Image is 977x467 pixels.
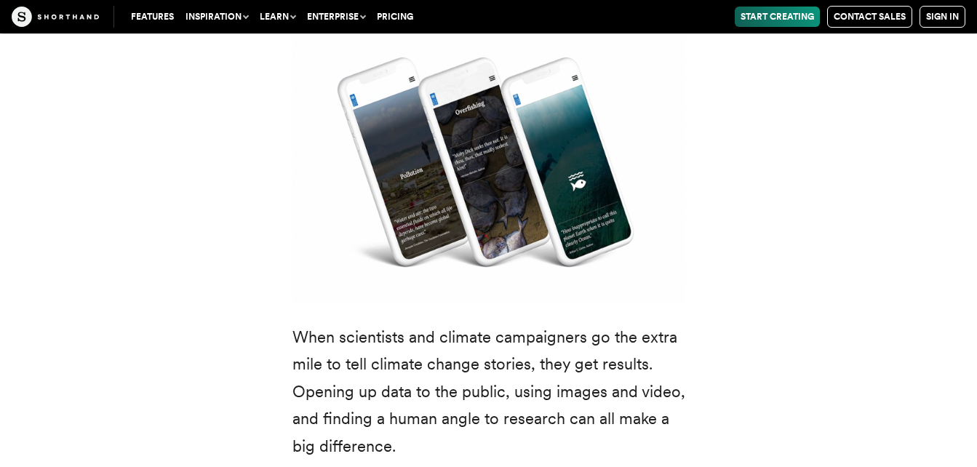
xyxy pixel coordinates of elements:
[735,7,820,27] a: Start Creating
[12,7,99,27] img: The Craft
[827,6,912,28] a: Contact Sales
[371,7,419,27] a: Pricing
[254,7,301,27] button: Learn
[292,324,685,460] p: When scientists and climate campaigners go the extra mile to tell climate change stories, they ge...
[301,7,371,27] button: Enterprise
[292,18,685,303] img: Screenshots from a climate change story from MSC.
[125,7,180,27] a: Features
[920,6,965,28] a: Sign in
[180,7,254,27] button: Inspiration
